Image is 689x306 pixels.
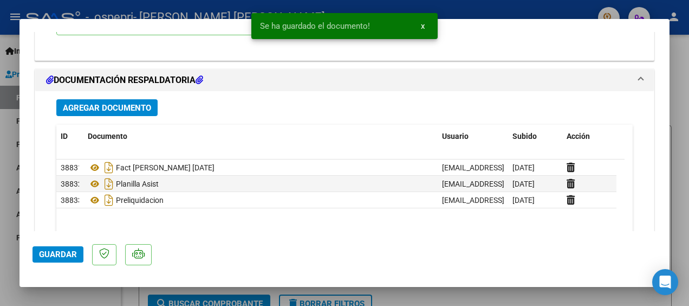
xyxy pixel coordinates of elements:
span: Subido [512,132,537,141]
span: Guardar [39,250,77,259]
span: ID [61,132,68,141]
span: Fact [PERSON_NAME] [DATE] [88,163,214,172]
span: Preliquidacion [88,196,164,205]
datatable-header-cell: Subido [508,125,562,148]
datatable-header-cell: Documento [83,125,438,148]
div: Open Intercom Messenger [652,269,678,295]
span: x [421,21,425,31]
mat-expansion-panel-header: DOCUMENTACIÓN RESPALDATORIA [35,69,654,91]
span: [EMAIL_ADDRESS][DOMAIN_NAME] - [PERSON_NAME] [PERSON_NAME] [442,180,685,188]
span: [EMAIL_ADDRESS][DOMAIN_NAME] - [PERSON_NAME] [PERSON_NAME] [442,196,685,205]
span: [DATE] [512,196,535,205]
i: Descargar documento [102,159,116,176]
span: [DATE] [512,180,535,188]
i: Descargar documento [102,175,116,193]
span: [DATE] [512,163,535,172]
datatable-header-cell: ID [56,125,83,148]
span: Se ha guardado el documento! [260,21,370,31]
span: Agregar Documento [63,103,151,113]
span: Documento [88,132,127,141]
button: Guardar [32,246,83,263]
span: 38831 [61,163,82,172]
span: 38833 [61,196,82,205]
h1: DOCUMENTACIÓN RESPALDATORIA [46,74,203,87]
span: Planilla Asist [88,180,159,188]
datatable-header-cell: Acción [562,125,616,148]
datatable-header-cell: Usuario [438,125,508,148]
span: [EMAIL_ADDRESS][DOMAIN_NAME] - [PERSON_NAME] [PERSON_NAME] [442,163,685,172]
span: Usuario [442,132,469,141]
button: Agregar Documento [56,99,158,116]
i: Descargar documento [102,192,116,209]
span: Acción [567,132,590,141]
span: 38832 [61,180,82,188]
button: x [412,16,433,36]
